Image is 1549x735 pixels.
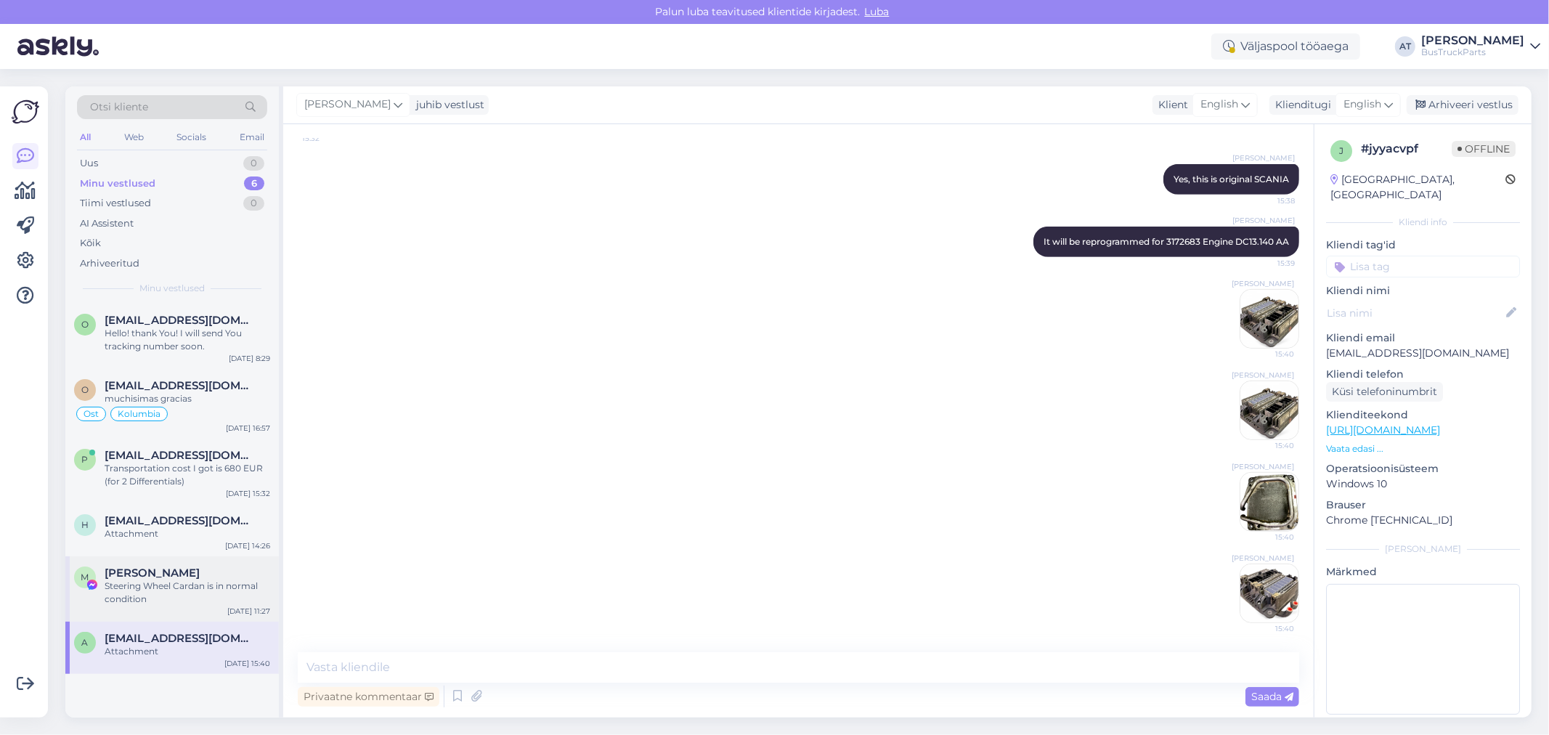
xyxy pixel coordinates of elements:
[243,156,264,171] div: 0
[105,327,270,353] div: Hello! thank You! I will send You tracking number soon.
[105,645,270,658] div: Attachment
[227,606,270,617] div: [DATE] 11:27
[105,580,270,606] div: Steering Wheel Cardan is in normal condition
[225,540,270,551] div: [DATE] 14:26
[1200,97,1238,113] span: English
[1421,35,1524,46] div: [PERSON_NAME]
[229,353,270,364] div: [DATE] 8:29
[12,98,39,126] img: Askly Logo
[1232,215,1295,226] span: [PERSON_NAME]
[80,156,98,171] div: Uus
[1326,237,1520,253] p: Kliendi tag'id
[105,462,270,488] div: Transportation cost I got is 680 EUR (for 2 Differentials)
[224,658,270,669] div: [DATE] 15:40
[1240,440,1294,451] span: 15:40
[105,514,256,527] span: Hd45@hotmail.es
[77,128,94,147] div: All
[81,572,89,582] span: M
[861,5,894,18] span: Luba
[1211,33,1360,60] div: Väljaspool tööaega
[1326,423,1440,436] a: [URL][DOMAIN_NAME]
[1330,172,1505,203] div: [GEOGRAPHIC_DATA], [GEOGRAPHIC_DATA]
[139,282,205,295] span: Minu vestlused
[80,256,139,271] div: Arhiveeritud
[80,176,155,191] div: Minu vestlused
[1343,97,1381,113] span: English
[1395,36,1415,57] div: AT
[1326,256,1520,277] input: Lisa tag
[1326,543,1520,556] div: [PERSON_NAME]
[1240,564,1298,622] img: Attachment
[80,236,101,251] div: Kõik
[105,379,256,392] span: olgalizeth03@gmail.com
[84,410,99,418] span: Ost
[1240,349,1294,360] span: 15:40
[1240,532,1294,543] span: 15:40
[1232,461,1294,472] span: [PERSON_NAME]
[302,133,357,144] span: 15:32
[80,196,151,211] div: Tiimi vestlused
[121,128,147,147] div: Web
[1269,97,1331,113] div: Klienditugi
[1339,145,1343,156] span: j
[226,488,270,499] div: [DATE] 15:32
[1326,283,1520,299] p: Kliendi nimi
[1361,140,1452,158] div: # jyyacvpf
[1421,35,1540,58] a: [PERSON_NAME]BusTruckParts
[1326,407,1520,423] p: Klienditeekond
[1326,346,1520,361] p: [EMAIL_ADDRESS][DOMAIN_NAME]
[1326,461,1520,476] p: Operatsioonisüsteem
[1251,690,1293,703] span: Saada
[1240,258,1295,269] span: 15:39
[298,687,439,707] div: Privaatne kommentaar
[1326,382,1443,402] div: Küsi telefoninumbrit
[243,196,264,211] div: 0
[82,637,89,648] span: a
[1407,95,1518,115] div: Arhiveeri vestlus
[237,128,267,147] div: Email
[304,97,391,113] span: [PERSON_NAME]
[1240,195,1295,206] span: 15:38
[105,449,256,462] span: prestenergy@gmail.com
[1240,381,1298,439] img: Attachment
[1232,553,1294,564] span: [PERSON_NAME]
[105,632,256,645] span: altafkhatib23@gmail.com
[82,454,89,465] span: p
[1152,97,1188,113] div: Klient
[174,128,209,147] div: Socials
[1326,442,1520,455] p: Vaata edasi ...
[105,392,270,405] div: muchisimas gracias
[1421,46,1524,58] div: BusTruckParts
[226,423,270,434] div: [DATE] 16:57
[90,100,148,115] span: Otsi kliente
[1326,564,1520,580] p: Märkmed
[1326,476,1520,492] p: Windows 10
[1044,236,1289,247] span: It will be reprogrammed for 3172683 Engine DC13.140 AA
[81,519,89,530] span: H
[1326,367,1520,382] p: Kliendi telefon
[1240,290,1298,348] img: Attachment
[105,527,270,540] div: Attachment
[1326,216,1520,229] div: Kliendi info
[1326,513,1520,528] p: Chrome [TECHNICAL_ID]
[1240,473,1298,531] img: Attachment
[1174,174,1289,184] span: Yes, this is original SCANIA
[81,319,89,330] span: o
[244,176,264,191] div: 6
[1327,305,1503,321] input: Lisa nimi
[1326,498,1520,513] p: Brauser
[105,567,200,580] span: Mateusz Godek
[410,97,484,113] div: juhib vestlust
[1452,141,1516,157] span: Offline
[1240,623,1294,634] span: 15:40
[1326,330,1520,346] p: Kliendi email
[1232,278,1294,289] span: [PERSON_NAME]
[80,216,134,231] div: AI Assistent
[118,410,160,418] span: Kolumbia
[1232,370,1294,381] span: [PERSON_NAME]
[81,384,89,395] span: o
[1232,153,1295,163] span: [PERSON_NAME]
[105,314,256,327] span: olgalizeth03@gmail.com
